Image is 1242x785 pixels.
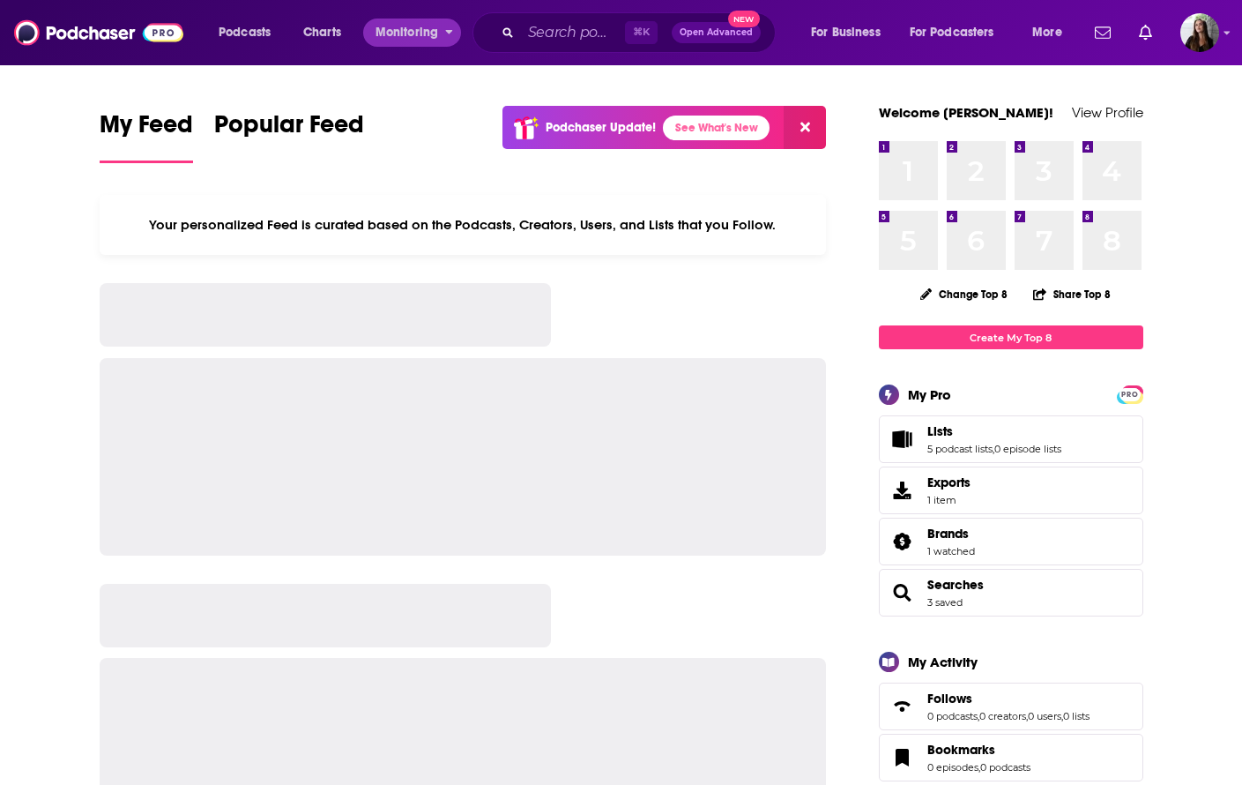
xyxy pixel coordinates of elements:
span: Searches [879,569,1143,617]
a: Brands [927,526,975,542]
a: 1 watched [927,545,975,557]
button: open menu [1020,19,1084,47]
a: See What's New [663,116,770,140]
p: Podchaser Update! [546,120,656,135]
div: Your personalized Feed is curated based on the Podcasts, Creators, Users, and Lists that you Follow. [100,195,827,255]
img: User Profile [1180,13,1219,52]
span: Lists [879,415,1143,463]
span: Exports [885,478,920,503]
button: open menu [799,19,903,47]
span: Exports [927,475,971,490]
button: open menu [363,19,461,47]
a: Create My Top 8 [879,325,1143,349]
span: , [993,443,994,455]
span: Popular Feed [214,109,364,150]
a: 0 lists [1063,710,1090,722]
span: Follows [927,691,972,706]
a: My Feed [100,109,193,163]
span: For Business [811,20,881,45]
a: 0 podcasts [980,761,1030,774]
span: Logged in as bnmartinn [1180,13,1219,52]
a: PRO [1119,387,1141,400]
input: Search podcasts, credits, & more... [521,19,625,47]
span: Monitoring [376,20,438,45]
a: Show notifications dropdown [1088,18,1118,48]
button: Open AdvancedNew [672,22,761,43]
button: Show profile menu [1180,13,1219,52]
a: Bookmarks [927,742,1030,758]
button: Change Top 8 [910,283,1019,305]
a: Brands [885,529,920,554]
span: Bookmarks [927,742,995,758]
span: Follows [879,683,1143,730]
img: Podchaser - Follow, Share and Rate Podcasts [14,16,183,49]
a: 0 episodes [927,761,978,774]
span: Podcasts [219,20,271,45]
a: View Profile [1072,104,1143,121]
span: , [978,710,979,722]
span: More [1032,20,1062,45]
span: Open Advanced [680,28,753,37]
button: open menu [898,19,1020,47]
span: Lists [927,423,953,439]
div: My Activity [908,654,978,670]
a: Searches [885,580,920,605]
span: For Podcasters [910,20,994,45]
a: Bookmarks [885,745,920,770]
span: My Feed [100,109,193,150]
button: Share Top 8 [1032,277,1112,311]
a: Searches [927,577,984,593]
span: Charts [303,20,341,45]
a: 0 episode lists [994,443,1061,455]
span: Brands [879,518,1143,565]
a: Follows [885,694,920,719]
a: Lists [927,423,1061,439]
a: 0 users [1028,710,1061,722]
button: open menu [206,19,294,47]
span: Brands [927,526,969,542]
span: ⌘ K [625,21,658,44]
a: 5 podcast lists [927,443,993,455]
a: Show notifications dropdown [1132,18,1159,48]
a: 0 podcasts [927,710,978,722]
a: Welcome [PERSON_NAME]! [879,104,1053,121]
div: Search podcasts, credits, & more... [489,12,792,53]
span: 1 item [927,494,971,506]
a: 0 creators [979,710,1026,722]
span: Bookmarks [879,734,1143,781]
a: Follows [927,691,1090,706]
a: Popular Feed [214,109,364,163]
span: , [1026,710,1028,722]
a: Lists [885,427,920,452]
span: , [1061,710,1063,722]
span: New [728,11,760,27]
a: Charts [292,19,352,47]
div: My Pro [908,386,951,403]
span: PRO [1119,388,1141,401]
a: Exports [879,467,1143,514]
span: , [978,761,980,774]
a: 3 saved [927,596,963,609]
